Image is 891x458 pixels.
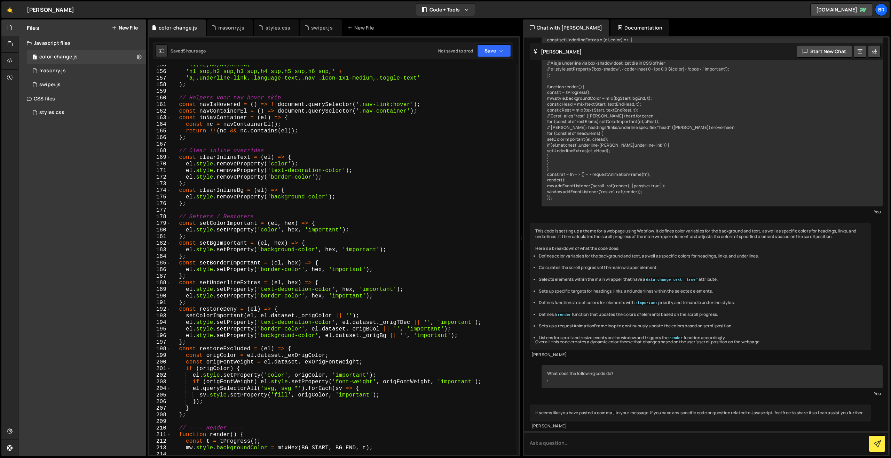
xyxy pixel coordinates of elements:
[27,78,146,92] div: 16297/44014.js
[533,48,582,55] h2: [PERSON_NAME]
[149,333,171,339] div: 196
[149,108,171,115] div: 162
[149,451,171,458] div: 214
[539,253,865,259] li: Defines color variables for the background and text, as well as specific colors for headings, lin...
[634,301,659,305] code: !important
[149,379,171,385] div: 203
[266,24,291,31] div: styles.css
[39,54,78,60] div: color-change.js
[149,253,171,260] div: 184
[416,3,475,16] button: Code + Tools
[610,19,669,36] div: Documentation
[543,390,881,397] div: You
[112,25,138,31] button: New File
[149,134,171,141] div: 166
[149,392,171,399] div: 205
[18,92,146,106] div: CSS files
[171,48,206,54] div: Saved
[149,88,171,95] div: 159
[149,194,171,201] div: 175
[149,405,171,412] div: 207
[149,372,171,379] div: 202
[27,64,146,78] div: 16297/44199.js
[27,50,146,64] div: 16297/44719.js
[149,273,171,280] div: 187
[311,24,332,31] div: swiper.js
[669,336,684,341] code: render
[149,418,171,425] div: 209
[149,293,171,300] div: 190
[530,404,871,422] div: It seems like you have pasted a comma in your message. If you have any specific code or question ...
[149,339,171,346] div: 197
[149,62,171,68] div: 155
[149,220,171,227] div: 179
[218,24,245,31] div: masonry.js
[183,48,206,54] div: 5 hours ago
[149,141,171,148] div: 167
[530,223,871,351] div: This code is setting up a theme for a webpage using Webflow. It defines color variables for the b...
[27,6,74,14] div: [PERSON_NAME]
[159,24,197,31] div: color-change.js
[875,3,888,16] a: Br
[149,438,171,445] div: 212
[149,445,171,451] div: 213
[149,68,171,75] div: 156
[149,95,171,101] div: 160
[438,48,473,54] div: Not saved to prod
[539,323,865,329] li: Sets up a requestAnimationFrame loop to continuously update the colors based on scroll position.
[810,3,873,16] a: [DOMAIN_NAME]
[149,181,171,187] div: 173
[149,174,171,181] div: 172
[149,425,171,432] div: 210
[149,385,171,392] div: 204
[149,247,171,253] div: 183
[39,68,66,74] div: masonry.js
[33,55,37,60] span: 1
[149,306,171,313] div: 192
[149,352,171,359] div: 199
[27,106,146,120] div: 16297/44027.css
[149,366,171,372] div: 201
[612,411,616,416] code: ,
[1,1,18,18] a: 🤙
[27,24,39,32] h2: Files
[149,121,171,128] div: 164
[149,286,171,293] div: 189
[149,187,171,194] div: 174
[149,201,171,207] div: 176
[149,412,171,418] div: 208
[797,45,852,58] button: Start new chat
[542,365,883,388] div: What does the following code do? ,
[149,234,171,240] div: 181
[645,277,699,282] code: data-change-text="true"
[543,208,881,215] div: You
[539,335,865,341] li: Listens for scroll and resize events on the window and triggers the function accordingly.
[539,288,865,294] li: Sets up specific targets for headings, links, and underlines within the selected elements.
[523,19,609,36] div: Chat with [PERSON_NAME]
[149,240,171,247] div: 182
[149,267,171,273] div: 186
[539,265,865,271] li: Calculates the scroll progress of the main wrapper element.
[149,319,171,326] div: 194
[149,346,171,352] div: 198
[347,24,377,31] div: New File
[149,161,171,167] div: 170
[531,423,869,429] div: [PERSON_NAME]
[149,154,171,161] div: 169
[149,227,171,234] div: 180
[149,326,171,333] div: 195
[149,101,171,108] div: 161
[18,36,146,50] div: Javascript files
[149,359,171,366] div: 200
[149,128,171,134] div: 165
[539,300,865,306] li: Defines functions to set colors for elements with priority and to handle underline styles.
[149,75,171,82] div: 157
[149,214,171,220] div: 178
[149,167,171,174] div: 171
[149,207,171,214] div: 177
[149,82,171,88] div: 158
[149,260,171,267] div: 185
[539,277,865,283] li: Selects elements within the main wrapper that have a attribute.
[477,44,511,57] button: Save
